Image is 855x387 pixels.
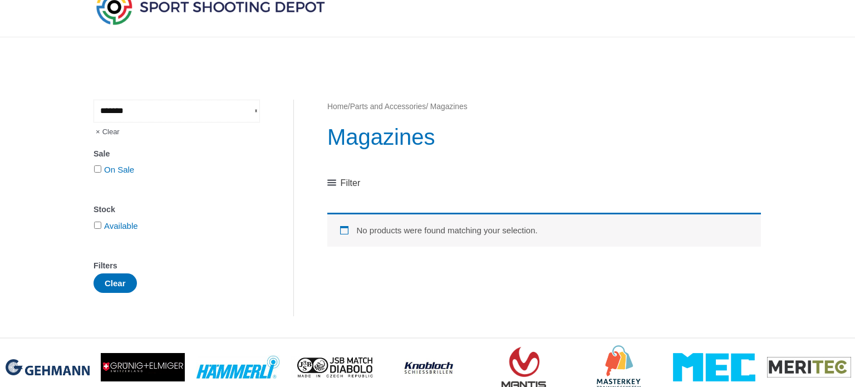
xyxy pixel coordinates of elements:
[327,213,761,247] div: No products were found matching your selection.
[327,121,761,153] h1: Magazines
[341,175,361,192] span: Filter
[350,102,426,111] a: Parts and Accessories
[94,202,260,218] div: Stock
[104,165,134,174] a: On Sale
[94,273,137,293] button: Clear
[327,100,761,114] nav: Breadcrumb
[94,222,101,229] input: Available
[94,165,101,173] input: On Sale
[94,146,260,162] div: Sale
[94,123,120,141] span: Clear
[94,258,260,274] div: Filters
[104,221,138,231] a: Available
[327,102,348,111] a: Home
[327,175,360,192] a: Filter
